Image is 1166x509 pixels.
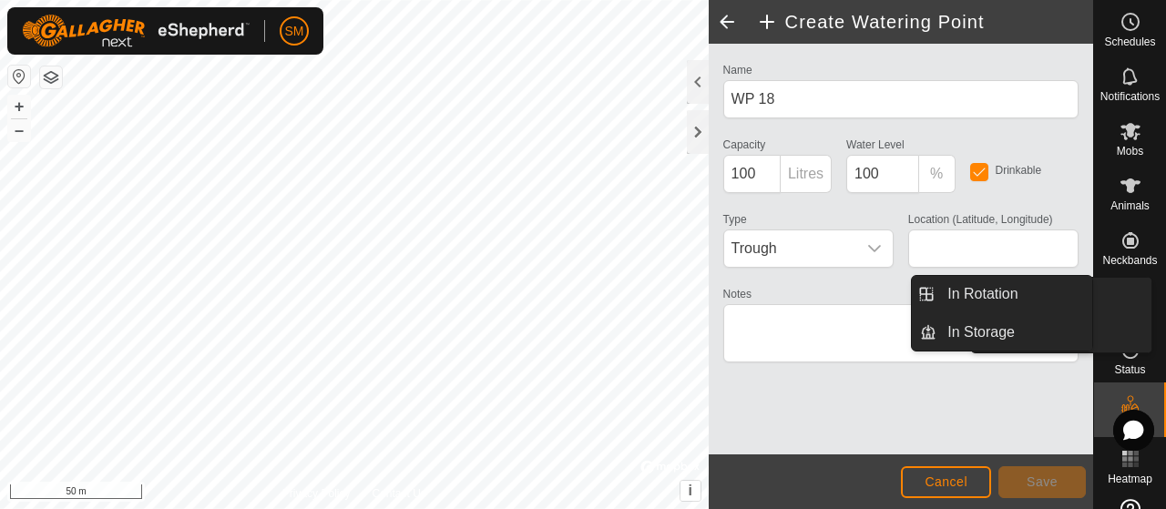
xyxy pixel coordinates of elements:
[936,314,1092,351] a: In Storage
[723,286,752,302] label: Notes
[846,155,918,193] input: 0
[846,137,905,153] label: Water Level
[1100,91,1160,102] span: Notifications
[908,211,1053,228] label: Location (Latitude, Longitude)
[856,230,893,267] div: dropdown trigger
[901,466,991,498] button: Cancel
[1117,146,1143,157] span: Mobs
[1108,473,1152,484] span: Heatmap
[8,66,30,87] button: Reset Map
[1102,255,1157,266] span: Neckbands
[1114,364,1145,375] span: Status
[688,483,691,498] span: i
[947,283,1018,305] span: In Rotation
[925,474,967,489] span: Cancel
[723,211,747,228] label: Type
[680,481,701,501] button: i
[912,314,1092,351] li: In Storage
[1027,474,1058,489] span: Save
[285,22,304,41] span: SM
[998,466,1086,498] button: Save
[912,276,1092,312] li: In Rotation
[947,321,1015,343] span: In Storage
[724,230,856,267] span: Trough
[936,276,1092,312] a: In Rotation
[919,155,956,193] p-inputgroup-addon: %
[723,137,766,153] label: Capacity
[22,15,250,47] img: Gallagher Logo
[282,485,351,502] a: Privacy Policy
[996,165,1042,176] label: Drinkable
[1110,200,1150,211] span: Animals
[372,485,425,502] a: Contact Us
[1104,36,1155,47] span: Schedules
[781,155,832,193] p-inputgroup-addon: Litres
[723,62,752,78] label: Name
[756,11,1093,33] h2: Create Watering Point
[8,119,30,141] button: –
[8,96,30,117] button: +
[40,66,62,88] button: Map Layers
